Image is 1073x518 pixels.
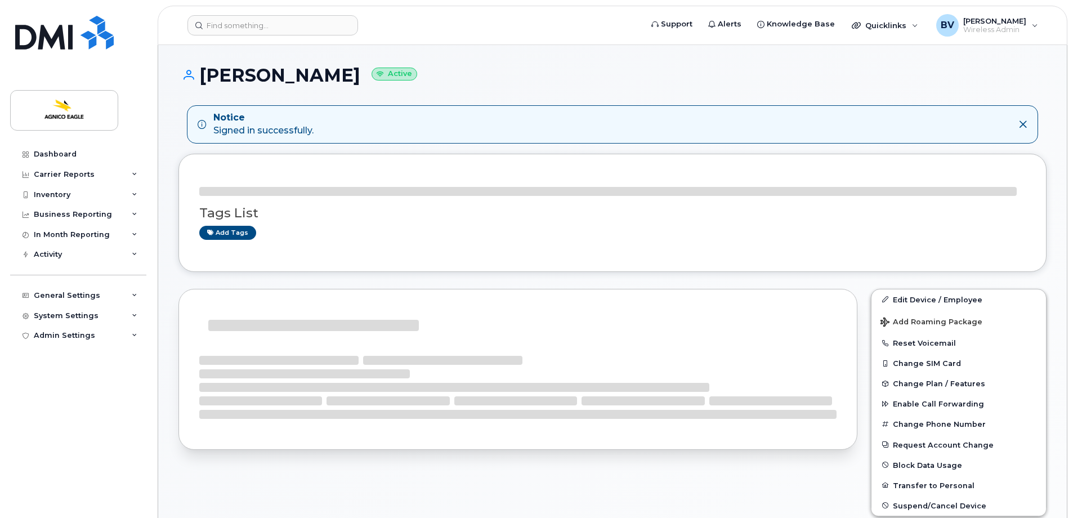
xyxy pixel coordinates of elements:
[871,475,1046,495] button: Transfer to Personal
[871,333,1046,353] button: Reset Voicemail
[199,226,256,240] a: Add tags
[178,65,1047,85] h1: [PERSON_NAME]
[871,394,1046,414] button: Enable Call Forwarding
[871,414,1046,434] button: Change Phone Number
[199,206,1026,220] h3: Tags List
[893,400,984,408] span: Enable Call Forwarding
[871,353,1046,373] button: Change SIM Card
[880,318,982,328] span: Add Roaming Package
[372,68,417,81] small: Active
[893,379,985,388] span: Change Plan / Features
[871,289,1046,310] a: Edit Device / Employee
[893,501,986,510] span: Suspend/Cancel Device
[213,111,314,124] strong: Notice
[871,310,1046,333] button: Add Roaming Package
[871,435,1046,455] button: Request Account Change
[213,111,314,137] div: Signed in successfully.
[871,495,1046,516] button: Suspend/Cancel Device
[871,373,1046,394] button: Change Plan / Features
[871,455,1046,475] button: Block Data Usage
